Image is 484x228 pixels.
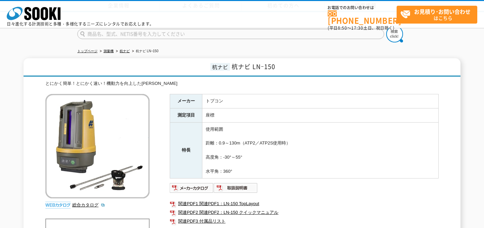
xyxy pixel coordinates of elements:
a: トップページ [77,49,97,53]
a: 関連PDF2 関連PDF2：LN-150 クイックマニュアル [170,208,439,217]
a: 取扱説明書 [214,187,258,192]
img: 取扱説明書 [214,183,258,193]
td: 座標 [202,108,439,122]
a: お見積り･お問い合わせはこちら [397,6,477,24]
img: 杭ナビ LNｰ150 [45,94,150,198]
span: お電話でのお問い合わせは [328,6,397,10]
a: [PHONE_NUMBER] [328,10,397,24]
img: メーカーカタログ [170,183,214,193]
input: 商品名、型式、NETIS番号を入力してください [77,29,384,39]
span: 杭ナビ LNｰ150 [232,62,275,71]
a: 総合カタログ [72,202,105,207]
a: 関連PDF3 付属品リスト [170,217,439,226]
span: 杭ナビ [210,63,230,71]
span: 17:30 [351,25,363,31]
img: webカタログ [45,202,71,208]
a: メーカーカタログ [170,187,214,192]
span: 8:50 [338,25,347,31]
span: はこちら [400,6,477,23]
span: (平日 ～ 土日、祝日除く) [328,25,394,31]
strong: お見積り･お問い合わせ [414,7,471,15]
a: 関連PDF1 関連PDF1：LN-150 TopLayout [170,199,439,208]
div: とにかく簡単！とにかく速い！機動力を向上した[PERSON_NAME] [45,80,439,87]
th: メーカー [170,94,202,108]
td: トプコン [202,94,439,108]
li: 杭ナビ LNｰ150 [131,48,158,55]
td: 使用範囲 距離：0.9～130m（ATP2／ATP2S使用時） 高度角：-30°～55° 水平角：360° [202,122,439,178]
th: 特長 [170,122,202,178]
th: 測定項目 [170,108,202,122]
a: 測量機 [104,49,114,53]
img: btn_search.png [386,26,403,42]
p: 日々進化する計測技術と多種・多様化するニーズにレンタルでお応えします。 [7,22,154,26]
a: 杭ナビ [120,49,130,53]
